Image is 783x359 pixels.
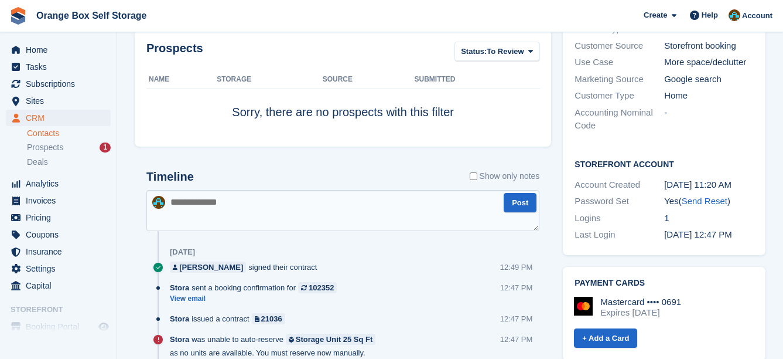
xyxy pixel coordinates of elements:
[170,334,189,345] span: Stora
[6,192,111,209] a: menu
[100,143,111,153] div: 1
[26,243,96,260] span: Insurance
[504,193,536,212] button: Post
[414,70,539,89] th: Submitted
[6,175,111,192] a: menu
[26,110,96,126] span: CRM
[664,195,754,208] div: Yes
[574,297,593,316] img: Mastercard Logo
[664,73,754,86] div: Google search
[664,229,732,239] time: 2025-08-19 11:47:45 UTC
[217,70,323,89] th: Storage
[27,156,111,168] a: Deals
[6,93,111,109] a: menu
[170,262,246,273] a: [PERSON_NAME]
[232,106,454,118] span: Sorry, there are no prospects with this filter
[170,313,291,324] div: issued a contract
[27,157,48,168] span: Deals
[26,175,96,192] span: Analytics
[26,93,96,109] span: Sites
[152,196,165,209] img: Mike
[309,282,334,293] div: 102352
[6,319,111,335] a: menu
[179,262,243,273] div: [PERSON_NAME]
[664,106,754,133] div: -
[6,76,111,92] a: menu
[11,304,117,316] span: Storefront
[9,7,27,25] img: stora-icon-8386f47178a22dfd0bd8f6a31ec36ba5ce8667c1dd55bd0f319d3a0aa187defe.svg
[500,334,533,345] div: 12:47 PM
[6,226,111,243] a: menu
[6,110,111,126] a: menu
[26,192,96,209] span: Invoices
[487,46,524,57] span: To Review
[575,228,664,242] div: Last Login
[702,9,718,21] span: Help
[575,106,664,133] div: Accounting Nominal Code
[6,260,111,277] a: menu
[146,42,203,63] h2: Prospects
[461,46,487,57] span: Status:
[500,313,533,324] div: 12:47 PM
[454,42,539,61] button: Status: To Review
[170,262,323,273] div: signed their contract
[146,70,217,89] th: Name
[664,56,754,69] div: More space/declutter
[26,76,96,92] span: Subscriptions
[574,328,637,348] a: + Add a Card
[470,170,477,182] input: Show only notes
[170,282,189,293] span: Stora
[170,294,343,304] a: View email
[682,196,727,206] a: Send Reset
[252,313,285,324] a: 21036
[600,307,681,318] div: Expires [DATE]
[6,42,111,58] a: menu
[575,212,664,225] div: Logins
[575,89,664,103] div: Customer Type
[26,226,96,243] span: Coupons
[170,334,500,358] div: was unable to auto-reserve as no units are available. You must reserve now manually.
[500,262,533,273] div: 12:49 PM
[298,282,337,293] a: 102352
[26,209,96,226] span: Pricing
[575,279,754,288] h2: Payment cards
[600,297,681,307] div: Mastercard •••• 0691
[286,334,375,345] a: Storage Unit 25 Sq Ft
[729,9,740,21] img: Mike
[575,178,664,192] div: Account Created
[6,209,111,226] a: menu
[679,196,730,206] span: ( )
[575,73,664,86] div: Marketing Source
[323,70,415,89] th: Source
[32,6,152,25] a: Orange Box Self Storage
[26,59,96,75] span: Tasks
[664,212,754,225] div: 1
[664,39,754,53] div: Storefront booking
[27,142,63,153] span: Prospects
[26,277,96,294] span: Capital
[6,59,111,75] a: menu
[27,141,111,154] a: Prospects 1
[26,260,96,277] span: Settings
[6,243,111,260] a: menu
[170,282,343,293] div: sent a booking confirmation for
[575,39,664,53] div: Customer Source
[664,89,754,103] div: Home
[470,170,540,182] label: Show only notes
[97,320,111,334] a: Preview store
[170,248,195,257] div: [DATE]
[146,170,194,184] h2: Timeline
[27,128,111,139] a: Contacts
[742,10,772,22] span: Account
[575,56,664,69] div: Use Case
[261,313,282,324] div: 21036
[500,282,533,293] div: 12:47 PM
[644,9,667,21] span: Create
[296,334,372,345] div: Storage Unit 25 Sq Ft
[575,158,754,170] h2: Storefront Account
[575,195,664,208] div: Password Set
[26,319,96,335] span: Booking Portal
[170,313,189,324] span: Stora
[26,42,96,58] span: Home
[6,277,111,294] a: menu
